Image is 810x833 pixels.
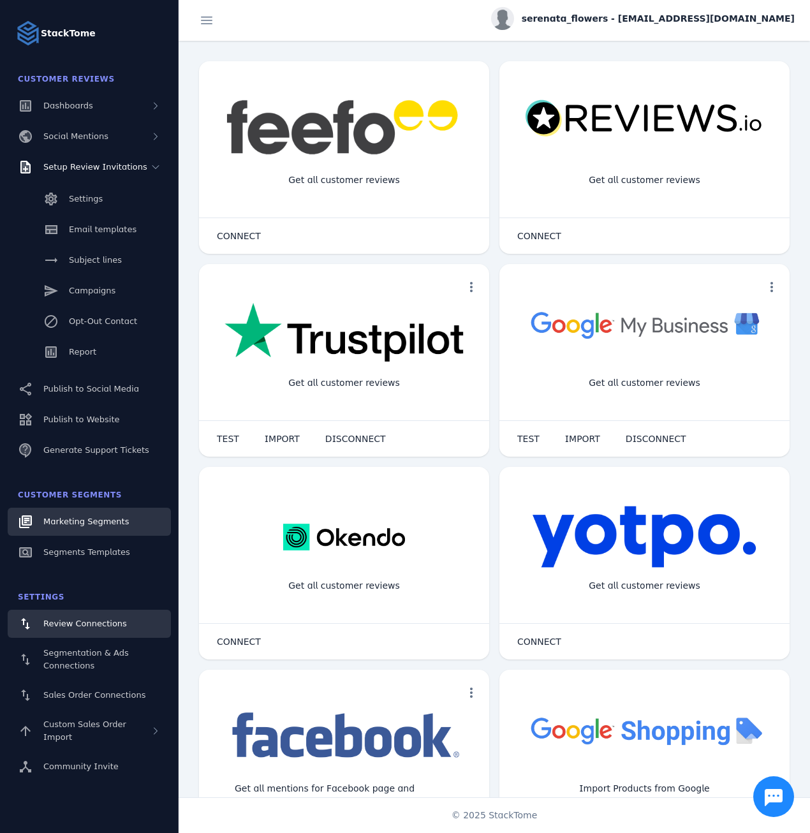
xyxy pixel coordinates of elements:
img: trustpilot.png [225,302,464,364]
span: Customer Reviews [18,75,115,84]
span: DISCONNECT [626,434,686,443]
button: DISCONNECT [313,426,399,452]
span: IMPORT [565,434,600,443]
span: Generate Support Tickets [43,445,149,455]
button: IMPORT [252,426,313,452]
div: Get all mentions for Facebook page and Instagram account [225,772,464,819]
span: Subject lines [69,255,122,265]
a: Publish to Website [8,406,171,434]
a: Marketing Segments [8,508,171,536]
button: IMPORT [552,426,613,452]
div: Get all customer reviews [578,569,711,603]
button: serenata_flowers - [EMAIL_ADDRESS][DOMAIN_NAME] [491,7,795,30]
button: DISCONNECT [613,426,699,452]
button: more [459,274,484,300]
div: Import Products from Google [569,772,719,806]
img: feefo.png [225,100,464,155]
img: okendo.webp [283,505,405,569]
span: Customer Segments [18,490,122,499]
span: Opt-Out Contact [69,316,137,326]
img: profile.jpg [491,7,514,30]
span: Segments Templates [43,547,130,557]
img: facebook.png [225,708,464,764]
a: Subject lines [8,246,171,274]
span: IMPORT [265,434,300,443]
span: Community Invite [43,762,119,771]
div: Get all customer reviews [278,569,410,603]
span: serenata_flowers - [EMAIL_ADDRESS][DOMAIN_NAME] [522,12,795,26]
div: Get all customer reviews [578,366,711,400]
a: Report [8,338,171,366]
button: CONNECT [204,629,274,654]
strong: StackTome [41,27,96,40]
button: more [759,274,784,300]
img: googlebusiness.png [525,302,764,347]
button: CONNECT [204,223,274,249]
button: more [459,680,484,705]
span: Publish to Website [43,415,119,424]
span: Custom Sales Order Import [43,719,126,742]
button: TEST [504,426,552,452]
span: CONNECT [517,232,561,240]
a: Generate Support Tickets [8,436,171,464]
span: Review Connections [43,619,127,628]
span: Social Mentions [43,131,108,141]
div: Get all customer reviews [578,163,711,197]
span: Email templates [69,225,136,234]
a: Campaigns [8,277,171,305]
button: CONNECT [504,223,574,249]
button: CONNECT [504,629,574,654]
a: Sales Order Connections [8,681,171,709]
span: Settings [69,194,103,203]
a: Segmentation & Ads Connections [8,640,171,679]
a: Review Connections [8,610,171,638]
span: TEST [217,434,239,443]
a: Publish to Social Media [8,375,171,403]
span: Dashboards [43,101,93,110]
span: Setup Review Invitations [43,162,147,172]
span: © 2025 StackTome [452,809,538,822]
span: Sales Order Connections [43,690,145,700]
a: Community Invite [8,753,171,781]
div: Get all customer reviews [278,163,410,197]
div: Get all customer reviews [278,366,410,400]
a: Opt-Out Contact [8,307,171,335]
a: Settings [8,185,171,213]
img: googleshopping.png [525,708,764,753]
a: Email templates [8,216,171,244]
span: TEST [517,434,540,443]
img: yotpo.png [532,505,757,569]
a: Segments Templates [8,538,171,566]
img: reviewsio.svg [525,100,764,138]
span: Report [69,347,96,357]
span: Segmentation & Ads Connections [43,648,129,670]
span: CONNECT [217,232,261,240]
span: Campaigns [69,286,115,295]
img: Logo image [15,20,41,46]
span: Publish to Social Media [43,384,139,394]
span: CONNECT [217,637,261,646]
span: Marketing Segments [43,517,129,526]
span: DISCONNECT [325,434,386,443]
button: TEST [204,426,252,452]
span: Settings [18,593,64,601]
span: CONNECT [517,637,561,646]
